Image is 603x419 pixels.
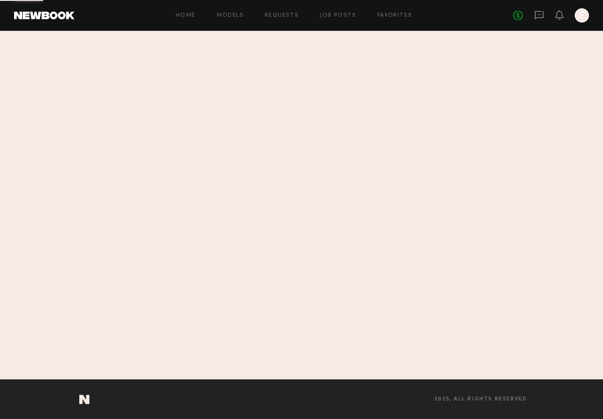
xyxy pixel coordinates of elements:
[320,13,356,19] a: Job Posts
[575,8,589,22] a: E
[176,13,196,19] a: Home
[377,13,412,19] a: Favorites
[265,13,299,19] a: Requests
[434,397,527,402] span: 2025, all rights reserved
[217,13,244,19] a: Models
